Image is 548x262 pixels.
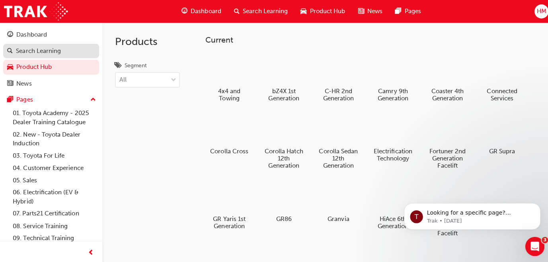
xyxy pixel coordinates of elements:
[3,59,98,74] a: Product Hub
[401,7,417,16] span: Pages
[88,246,94,256] span: prev-icon
[389,185,548,240] iframe: Intercom notifications message
[369,147,411,161] h5: Electrification Technology
[477,87,519,101] h5: Connected Services
[3,27,98,42] a: Dashboard
[10,218,98,231] a: 08. Service Training
[312,177,359,223] a: Granvia
[189,7,219,16] span: Dashboard
[7,96,13,103] span: pages-icon
[207,147,248,154] h5: Corolla Cross
[10,185,98,206] a: 06. Electrification (EV & Hybrid)
[232,6,238,16] span: search-icon
[312,110,359,171] a: Corolla Sedan 12th Generation
[203,177,251,231] a: GR Yaris 1st Generation
[7,80,13,87] span: news-icon
[474,177,522,231] a: Kluger 4th Generation
[392,6,398,16] span: pages-icon
[315,147,357,168] h5: Corolla Sedan 12th Generation
[90,94,95,104] span: up-icon
[349,3,386,20] a: news-iconNews
[10,173,98,185] a: 05. Sales
[420,51,468,104] a: Coaster 4th Generation
[3,25,98,92] button: DashboardSearch LearningProduct HubNews
[180,6,186,16] span: guage-icon
[261,213,302,221] h5: GR86
[3,92,98,106] button: Pages
[315,87,357,101] h5: C-HR 2nd Generation
[312,51,359,104] a: C-HR 2nd Generation
[207,213,248,228] h5: GR Yaris 1st Generation
[203,110,251,156] a: Corolla Cross
[7,31,13,38] span: guage-icon
[123,61,146,69] div: Segment
[16,78,31,88] div: News
[537,235,544,241] span: 3
[477,147,519,154] h5: GR Supra
[241,7,285,16] span: Search Learning
[169,74,175,85] span: down-icon
[7,63,13,70] span: car-icon
[257,177,305,223] a: GR86
[366,51,413,104] a: Camry 9th Generation
[298,6,304,16] span: car-icon
[364,7,379,16] span: News
[386,3,424,20] a: pages-iconPages
[474,51,522,104] a: Connected Services
[366,177,413,231] a: HiAce 6th Generation
[423,147,465,168] h5: Fortuner 2nd Generation Facelift
[420,177,468,238] a: HiLux 8th Generation Facelift
[174,3,226,20] a: guage-iconDashboard
[355,6,361,16] span: news-icon
[226,3,292,20] a: search-iconSearch Learning
[10,230,98,242] a: 09. Technical Training
[420,110,468,171] a: Fortuner 2nd Generation Facelift
[369,87,411,101] h5: Camry 9th Generation
[10,160,98,173] a: 04. Customer Experience
[203,35,535,44] h3: Current
[10,149,98,161] a: 03. Toyota For Life
[10,206,98,218] a: 07. Parts21 Certification
[423,87,465,101] h5: Coaster 4th Generation
[257,110,305,171] a: Corolla Hatch 12th Generation
[366,110,413,164] a: Electrification Technology
[207,87,248,101] h5: 4x4 and Towing
[3,43,98,58] a: Search Learning
[530,4,544,18] button: HM
[114,62,120,69] span: tags-icon
[4,2,67,20] img: Trak
[292,3,349,20] a: car-iconProduct Hub
[16,30,47,39] div: Dashboard
[7,47,13,55] span: search-icon
[114,35,178,48] h2: Products
[10,106,98,127] a: 01. Toyota Academy - 2025 Dealer Training Catalogue
[369,213,411,228] h5: HiAce 6th Generation
[521,235,540,254] iframe: Intercom live chat
[257,51,305,104] a: bZ4X 1st Generation
[203,51,251,104] a: 4x4 and Towing
[16,46,60,55] div: Search Learning
[16,94,33,104] div: Pages
[3,76,98,90] a: News
[315,213,357,221] h5: Granvia
[474,110,522,156] a: GR Supra
[307,7,342,16] span: Product Hub
[532,7,542,16] span: HM
[119,75,125,84] div: All
[261,147,302,168] h5: Corolla Hatch 12th Generation
[261,87,302,101] h5: bZ4X 1st Generation
[10,127,98,149] a: 02. New - Toyota Dealer Induction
